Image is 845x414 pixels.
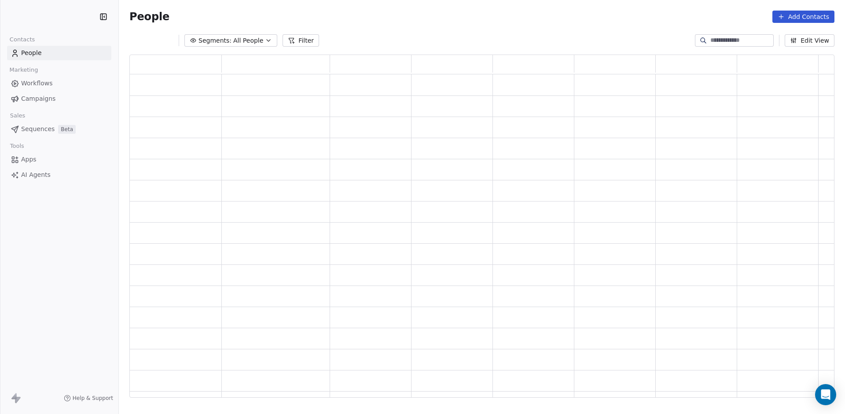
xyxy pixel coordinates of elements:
[772,11,834,23] button: Add Contacts
[7,152,111,167] a: Apps
[6,139,28,153] span: Tools
[7,168,111,182] a: AI Agents
[233,36,263,45] span: All People
[785,34,834,47] button: Edit View
[64,395,113,402] a: Help & Support
[21,48,42,58] span: People
[7,46,111,60] a: People
[815,384,836,405] div: Open Intercom Messenger
[6,63,42,77] span: Marketing
[283,34,319,47] button: Filter
[129,10,169,23] span: People
[7,122,111,136] a: SequencesBeta
[21,155,37,164] span: Apps
[21,125,55,134] span: Sequences
[7,92,111,106] a: Campaigns
[21,94,55,103] span: Campaigns
[21,79,53,88] span: Workflows
[6,33,39,46] span: Contacts
[7,76,111,91] a: Workflows
[198,36,231,45] span: Segments:
[73,395,113,402] span: Help & Support
[58,125,76,134] span: Beta
[21,170,51,180] span: AI Agents
[6,109,29,122] span: Sales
